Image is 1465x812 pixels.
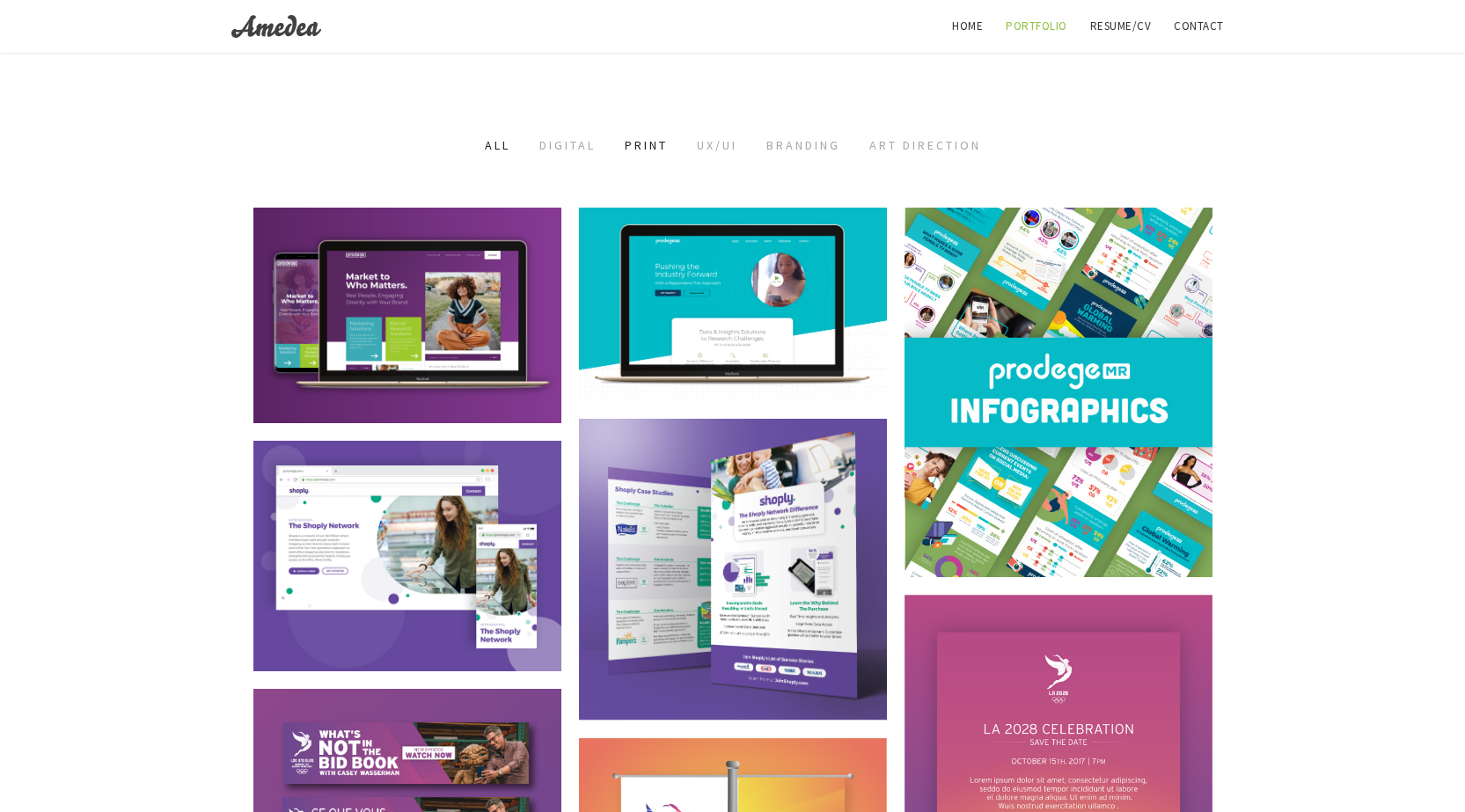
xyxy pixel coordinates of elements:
[766,137,840,153] a: Branding
[485,137,510,153] a: All
[539,137,596,153] a: Digital
[697,137,737,153] a: UX/UI
[869,137,981,153] a: Art Direction
[625,137,668,153] a: Print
